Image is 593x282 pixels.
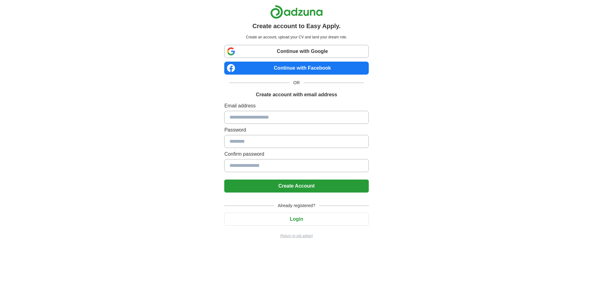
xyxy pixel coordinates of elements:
span: Already registered? [274,202,319,209]
a: Continue with Google [224,45,368,58]
a: Continue with Facebook [224,62,368,75]
h1: Create account with email address [256,91,337,98]
a: Return to job advert [224,233,368,239]
label: Confirm password [224,150,368,158]
label: Password [224,126,368,134]
button: Login [224,213,368,226]
p: Create an account, upload your CV and land your dream role. [225,34,367,40]
label: Email address [224,102,368,110]
img: Adzuna logo [270,5,323,19]
button: Create Account [224,180,368,193]
span: OR [290,80,304,86]
a: Login [224,216,368,222]
h1: Create account to Easy Apply. [252,21,341,31]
